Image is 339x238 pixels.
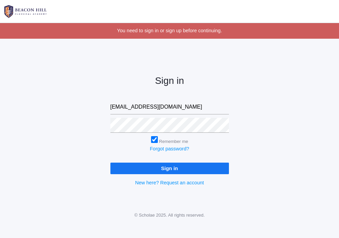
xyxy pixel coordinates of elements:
[110,163,229,174] input: Sign in
[110,76,229,86] h2: Sign in
[150,146,189,151] a: Forgot password?
[110,100,229,115] input: Email address
[135,180,204,185] a: New here? Request an account
[159,139,188,144] label: Remember me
